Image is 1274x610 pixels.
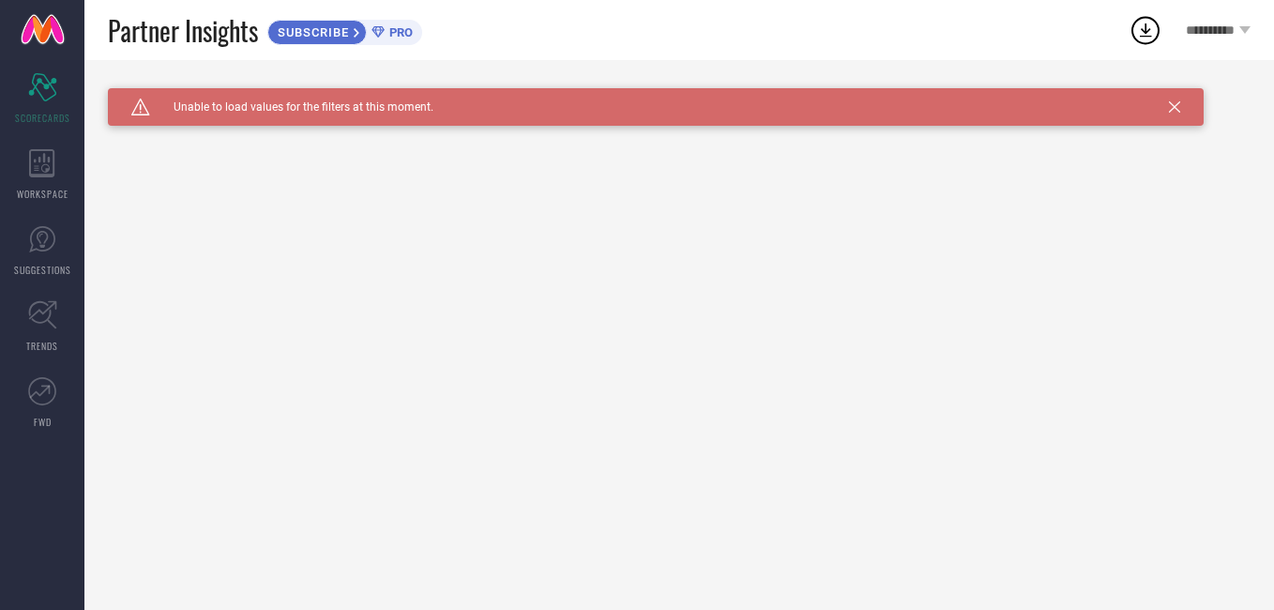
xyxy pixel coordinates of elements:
[14,263,71,277] span: SUGGESTIONS
[150,100,433,114] span: Unable to load values for the filters at this moment.
[26,339,58,353] span: TRENDS
[1129,13,1162,47] div: Open download list
[15,111,70,125] span: SCORECARDS
[108,11,258,50] span: Partner Insights
[34,415,52,429] span: FWD
[17,187,68,201] span: WORKSPACE
[267,15,422,45] a: SUBSCRIBEPRO
[385,25,413,39] span: PRO
[108,88,1251,103] div: Unable to load filters at this moment. Please try later.
[268,25,354,39] span: SUBSCRIBE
